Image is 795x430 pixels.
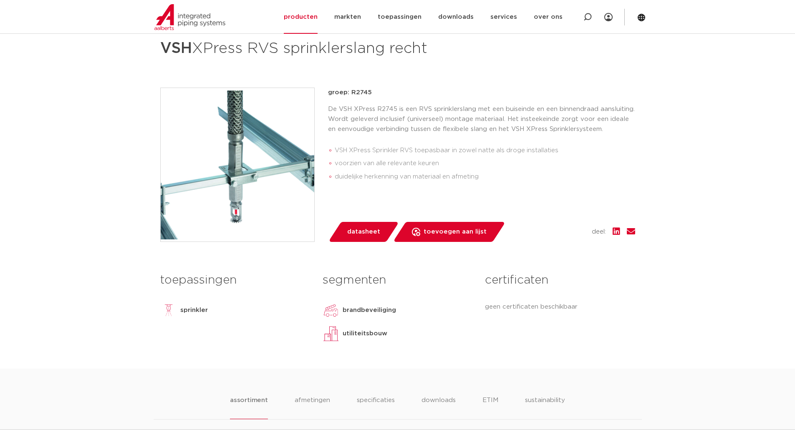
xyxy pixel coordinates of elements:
img: sprinkler [160,302,177,319]
li: downloads [421,395,456,419]
p: brandbeveiliging [343,305,396,315]
span: datasheet [347,225,380,239]
p: utiliteitsbouw [343,329,387,339]
img: brandbeveiliging [323,302,339,319]
li: assortiment [230,395,268,419]
span: toevoegen aan lijst [424,225,487,239]
li: VSH XPress Sprinkler RVS toepasbaar in zowel natte als droge installaties [335,144,635,157]
h1: XPress RVS sprinklerslang recht [160,36,474,61]
img: Product Image for VSH XPress RVS sprinklerslang recht [161,88,314,241]
h3: toepassingen [160,272,310,289]
li: voorzien van alle relevante keuren [335,157,635,170]
li: specificaties [357,395,395,419]
img: utiliteitsbouw [323,325,339,342]
strong: VSH [160,41,192,56]
p: sprinkler [180,305,208,315]
li: sustainability [525,395,565,419]
li: duidelijke herkenning van materiaal en afmeting [335,170,635,184]
p: groep: R2745 [328,88,635,98]
li: ETIM [482,395,498,419]
li: afmetingen [295,395,330,419]
a: datasheet [328,222,399,242]
p: geen certificaten beschikbaar [485,302,635,312]
h3: segmenten [323,272,472,289]
h3: certificaten [485,272,635,289]
span: deel: [592,227,606,237]
p: De VSH XPress R2745 is een RVS sprinklerslang met een buiseinde en een binnendraad aansluiting. W... [328,104,635,134]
